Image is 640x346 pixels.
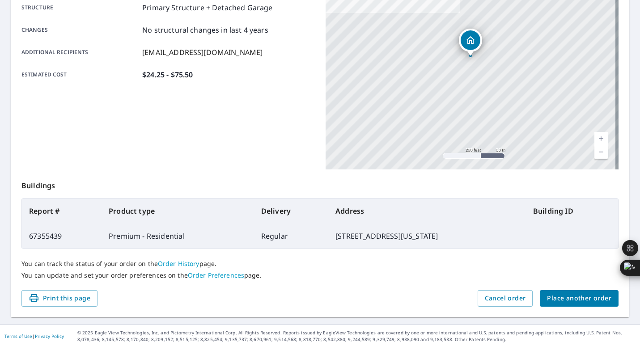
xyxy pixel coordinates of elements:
button: Cancel order [478,290,533,307]
td: Regular [254,224,328,249]
th: Building ID [526,198,618,224]
p: No structural changes in last 4 years [142,25,268,35]
a: Terms of Use [4,333,32,339]
a: Privacy Policy [35,333,64,339]
div: Dropped pin, building 1, Residential property, 1121 Dancing Horse Dr Colorado Springs, CO 80919 [459,29,482,56]
p: | [4,333,64,339]
p: © 2025 Eagle View Technologies, Inc. and Pictometry International Corp. All Rights Reserved. Repo... [77,329,636,343]
a: Current Level 17, Zoom In [594,132,608,145]
th: Report # [22,198,102,224]
span: Place another order [547,293,611,304]
p: $24.25 - $75.50 [142,69,193,80]
button: Place another order [540,290,619,307]
th: Delivery [254,198,328,224]
button: Print this page [21,290,97,307]
p: You can track the status of your order on the page. [21,260,619,268]
td: Premium - Residential [102,224,254,249]
td: 67355439 [22,224,102,249]
a: Order History [158,259,199,268]
a: Current Level 17, Zoom Out [594,145,608,159]
p: Additional recipients [21,47,139,58]
span: Cancel order [485,293,526,304]
a: Order Preferences [188,271,244,279]
th: Address [328,198,526,224]
p: Primary Structure + Detached Garage [142,2,272,13]
td: [STREET_ADDRESS][US_STATE] [328,224,526,249]
p: Structure [21,2,139,13]
span: Print this page [29,293,90,304]
p: [EMAIL_ADDRESS][DOMAIN_NAME] [142,47,263,58]
th: Product type [102,198,254,224]
p: You can update and set your order preferences on the page. [21,271,619,279]
p: Estimated cost [21,69,139,80]
p: Buildings [21,169,619,198]
p: Changes [21,25,139,35]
